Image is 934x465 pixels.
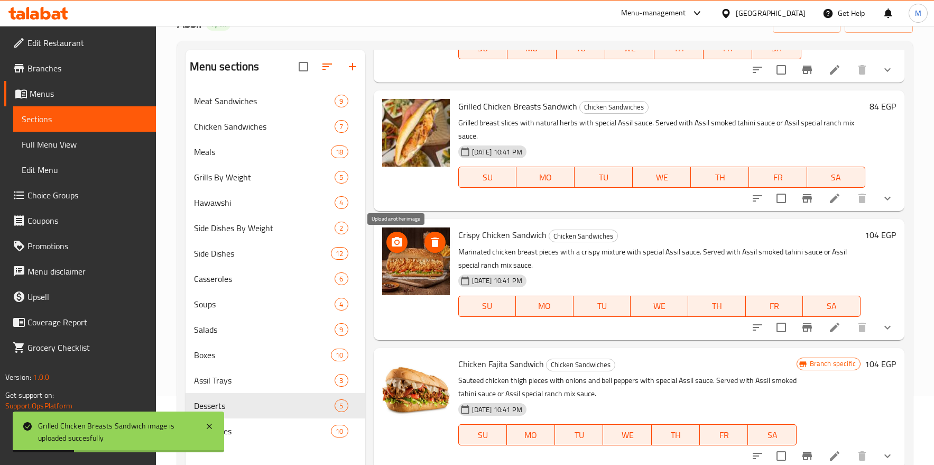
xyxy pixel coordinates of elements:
span: Edit Menu [22,163,147,176]
span: Assil Trays [194,374,335,387]
a: Edit menu item [828,63,841,76]
button: show more [875,57,900,83]
button: delete [849,57,875,83]
div: Grilled Chicken Breasts Sandwich image is uploaded succesfully [38,420,195,444]
a: Edit menu item [828,450,841,462]
button: TU [574,296,631,317]
a: Sections [13,106,156,132]
span: Hawawshi [194,196,335,209]
span: Desserts [194,399,335,412]
button: Branch-specific-item [794,57,820,83]
nav: Menu sections [186,84,365,448]
svg: Show Choices [881,192,894,205]
span: TH [656,427,696,443]
span: Grilled Chicken Breasts Sandwich [458,98,577,114]
span: import [781,16,832,30]
span: FR [753,170,803,185]
div: items [335,95,348,107]
span: Salads [194,323,335,336]
span: FR [750,298,799,314]
h6: 104 EGP [865,227,896,242]
div: Salads9 [186,317,365,342]
a: Coupons [4,208,156,233]
span: MO [511,427,551,443]
button: Branch-specific-item [794,186,820,211]
p: Marinated chicken breast pieces with a crispy mixture with special Assil sauce. Served with Assil... [458,245,861,272]
svg: Show Choices [881,321,894,334]
span: Side Dishes By Weight [194,222,335,234]
span: Beverages [194,425,331,437]
a: Upsell [4,284,156,309]
h2: Menu sections [190,59,260,75]
a: Menus [4,81,156,106]
span: [DATE] 10:41 PM [468,276,526,286]
span: SA [807,298,856,314]
button: SU [458,296,516,317]
a: Menu disclaimer [4,259,156,284]
span: Casseroles [194,272,335,285]
button: MO [516,167,575,188]
div: Meals18 [186,139,365,165]
span: 9 [335,96,347,106]
button: TH [652,424,700,445]
div: items [335,171,348,184]
span: Menus [30,87,147,100]
span: SA [752,427,792,443]
button: WE [633,167,691,188]
div: items [331,349,348,361]
span: [DATE] 10:41 PM [468,405,526,415]
span: Version: [5,370,31,384]
div: Chicken Sandwiches7 [186,114,365,139]
a: Edit Menu [13,157,156,183]
span: TU [578,298,627,314]
svg: Show Choices [881,63,894,76]
span: TH [692,298,742,314]
div: Hawawshi4 [186,190,365,215]
button: TH [688,296,746,317]
span: Meat Sandwiches [194,95,335,107]
button: TU [555,424,603,445]
div: Menu-management [621,7,686,20]
span: Promotions [27,240,147,252]
span: Chicken Sandwiches [580,101,648,113]
svg: Show Choices [881,450,894,462]
span: SA [811,170,861,185]
div: Meals [194,145,331,158]
span: 9 [335,325,347,335]
span: Select to update [770,187,792,209]
span: Grocery Checklist [27,341,147,354]
div: Soups4 [186,291,365,317]
span: Upsell [27,290,147,303]
a: Choice Groups [4,183,156,208]
button: MO [507,424,555,445]
span: MO [521,170,570,185]
img: Crispy Chicken Sandwich [382,227,450,295]
div: Side Dishes12 [186,241,365,266]
a: Grocery Checklist [4,335,156,360]
div: Side Dishes By Weight2 [186,215,365,241]
div: Chicken Sandwiches [194,120,335,133]
div: items [335,374,348,387]
span: Branches [27,62,147,75]
button: FR [749,167,807,188]
span: Soups [194,298,335,311]
span: Select all sections [292,56,315,78]
span: 2 [335,223,347,233]
span: Menu disclaimer [27,265,147,278]
a: Edit Restaurant [4,30,156,56]
span: 1.0.0 [33,370,49,384]
span: Boxes [194,349,331,361]
span: 4 [335,198,347,208]
span: M [915,7,921,19]
div: Chicken Sandwiches [549,230,618,242]
div: items [335,120,348,133]
span: Get support on: [5,388,54,402]
div: items [331,425,348,437]
span: WE [635,298,684,314]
